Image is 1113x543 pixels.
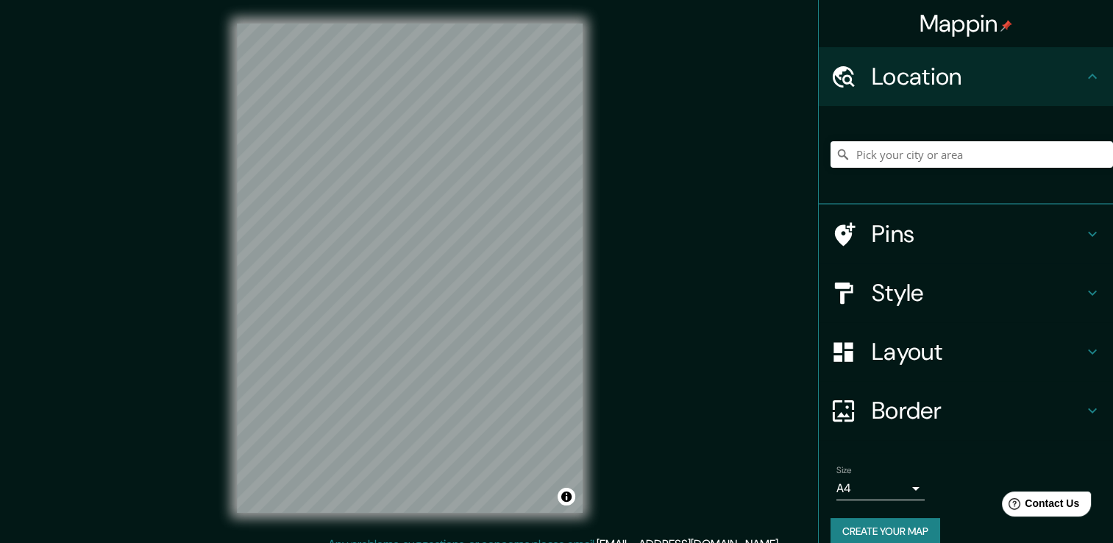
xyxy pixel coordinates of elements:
[836,464,852,477] label: Size
[819,263,1113,322] div: Style
[237,24,583,513] canvas: Map
[872,396,1084,425] h4: Border
[872,62,1084,91] h4: Location
[819,205,1113,263] div: Pins
[819,47,1113,106] div: Location
[920,9,1013,38] h4: Mappin
[1000,20,1012,32] img: pin-icon.png
[831,141,1113,168] input: Pick your city or area
[836,477,925,500] div: A4
[872,219,1084,249] h4: Pins
[872,337,1084,366] h4: Layout
[819,381,1113,440] div: Border
[558,488,575,505] button: Toggle attribution
[982,486,1097,527] iframe: Help widget launcher
[872,278,1084,308] h4: Style
[819,322,1113,381] div: Layout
